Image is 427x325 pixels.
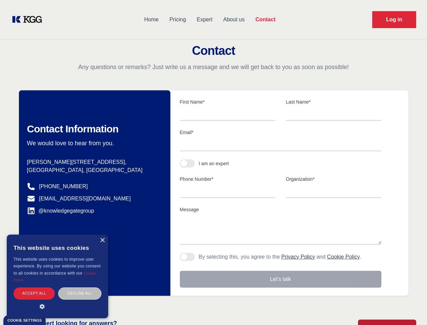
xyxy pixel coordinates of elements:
a: Request Demo [372,11,416,28]
h2: Contact Information [27,123,160,135]
div: Close [100,238,105,243]
label: Organization* [286,176,381,182]
a: @knowledgegategroup [27,207,94,215]
a: KOL Knowledge Platform: Talk to Key External Experts (KEE) [11,14,47,25]
a: Contact [250,11,281,28]
p: [GEOGRAPHIC_DATA], [GEOGRAPHIC_DATA] [27,166,160,174]
p: We would love to hear from you. [27,139,160,147]
button: Let's talk [180,271,381,288]
div: Accept all [14,287,55,299]
a: [EMAIL_ADDRESS][DOMAIN_NAME] [39,195,131,203]
a: Privacy Policy [281,254,315,260]
label: First Name* [180,99,275,105]
p: Any questions or remarks? Just write us a message and we will get back to you as soon as possible! [8,63,419,71]
label: Phone Number* [180,176,275,182]
div: I am an expert [199,160,229,167]
a: Home [139,11,164,28]
iframe: Chat Widget [393,292,427,325]
a: Cookie Policy [14,271,96,282]
p: [PERSON_NAME][STREET_ADDRESS], [27,158,160,166]
a: [PHONE_NUMBER] [39,182,88,191]
label: Last Name* [286,99,381,105]
div: Decline all [58,287,101,299]
p: By selecting this, you agree to the and . [199,253,361,261]
label: Email* [180,129,381,136]
a: Pricing [164,11,191,28]
a: Expert [191,11,218,28]
h2: Contact [8,44,419,58]
label: Message [180,206,381,213]
span: This website uses cookies to improve user experience. By using our website you consent to all coo... [14,257,100,276]
div: This website uses cookies [14,240,101,256]
a: Cookie Policy [327,254,360,260]
a: About us [218,11,250,28]
div: Cookie settings [7,319,42,322]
